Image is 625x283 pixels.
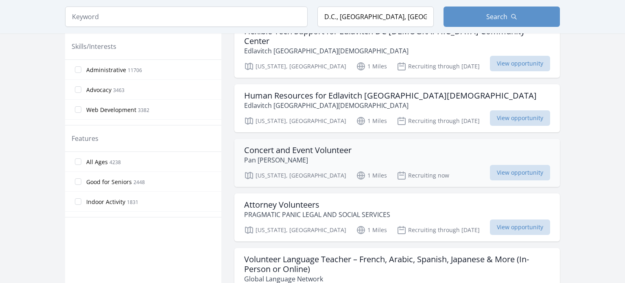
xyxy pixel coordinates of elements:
[244,145,352,155] h3: Concert and Event Volunteer
[486,12,507,22] span: Search
[356,116,387,126] p: 1 Miles
[75,106,81,113] input: Web Development 3382
[234,139,560,187] a: Concert and Event Volunteer Pan [PERSON_NAME] [US_STATE], [GEOGRAPHIC_DATA] 1 Miles Recruiting no...
[75,86,81,93] input: Advocacy 3463
[244,155,352,165] p: Pan [PERSON_NAME]
[86,106,136,114] span: Web Development
[356,225,387,235] p: 1 Miles
[244,225,346,235] p: [US_STATE], [GEOGRAPHIC_DATA]
[244,200,390,210] h3: Attorney Volunteers
[65,7,308,27] input: Keyword
[397,61,480,71] p: Recruiting through [DATE]
[244,210,390,219] p: PRAGMATIC PANIC LEGAL AND SOCIAL SERVICES
[397,171,449,180] p: Recruiting now
[109,159,121,166] span: 4238
[244,46,550,56] p: Edlavitch [GEOGRAPHIC_DATA][DEMOGRAPHIC_DATA]
[317,7,434,27] input: Location
[244,26,550,46] h3: Flexible Tech Support for Edlavitch DC [DEMOGRAPHIC_DATA] Community Center
[244,101,537,110] p: Edlavitch [GEOGRAPHIC_DATA][DEMOGRAPHIC_DATA]
[244,254,550,274] h3: Volunteer Language Teacher – French, Arabic, Spanish, Japanese & More (In-Person or Online)
[234,193,560,241] a: Attorney Volunteers PRAGMATIC PANIC LEGAL AND SOCIAL SERVICES [US_STATE], [GEOGRAPHIC_DATA] 1 Mil...
[444,7,560,27] button: Search
[244,171,346,180] p: [US_STATE], [GEOGRAPHIC_DATA]
[72,134,98,143] legend: Features
[86,198,125,206] span: Indoor Activity
[72,42,116,51] legend: Skills/Interests
[234,84,560,132] a: Human Resources for Edlavitch [GEOGRAPHIC_DATA][DEMOGRAPHIC_DATA] Edlavitch [GEOGRAPHIC_DATA][DEM...
[234,20,560,78] a: Flexible Tech Support for Edlavitch DC [DEMOGRAPHIC_DATA] Community Center Edlavitch [GEOGRAPHIC_...
[490,56,550,71] span: View opportunity
[397,225,480,235] p: Recruiting through [DATE]
[244,116,346,126] p: [US_STATE], [GEOGRAPHIC_DATA]
[490,165,550,180] span: View opportunity
[86,66,126,74] span: Administrative
[86,158,108,166] span: All Ages
[138,107,149,114] span: 3382
[128,67,142,74] span: 11706
[397,116,480,126] p: Recruiting through [DATE]
[244,91,537,101] h3: Human Resources for Edlavitch [GEOGRAPHIC_DATA][DEMOGRAPHIC_DATA]
[86,86,111,94] span: Advocacy
[75,66,81,73] input: Administrative 11706
[490,219,550,235] span: View opportunity
[86,178,132,186] span: Good for Seniors
[133,179,145,186] span: 2448
[244,61,346,71] p: [US_STATE], [GEOGRAPHIC_DATA]
[75,198,81,205] input: Indoor Activity 1831
[356,171,387,180] p: 1 Miles
[113,87,125,94] span: 3463
[490,110,550,126] span: View opportunity
[75,178,81,185] input: Good for Seniors 2448
[127,199,138,206] span: 1831
[75,158,81,165] input: All Ages 4238
[356,61,387,71] p: 1 Miles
